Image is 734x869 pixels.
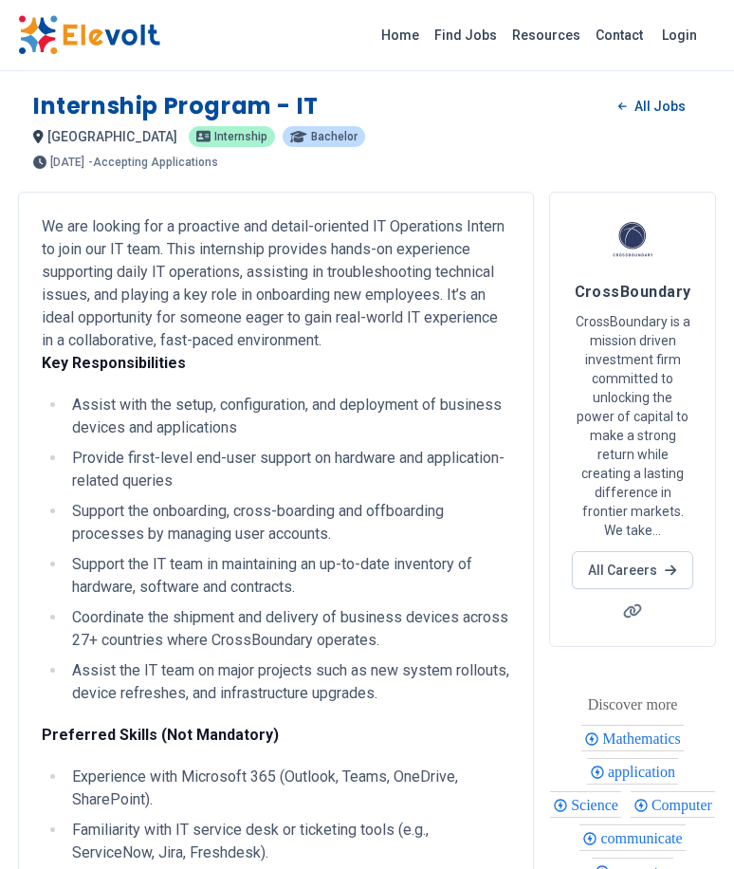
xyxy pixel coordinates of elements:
[581,725,684,751] div: Mathematics
[588,20,651,50] a: Contact
[609,215,656,263] img: CrossBoundary
[214,131,267,142] span: internship
[651,16,708,54] a: Login
[579,824,685,851] div: communicate
[88,157,218,168] p: - Accepting Applications
[33,91,319,121] h1: Internship Program - IT
[603,92,701,120] a: All Jobs
[66,819,510,864] li: Familiarity with IT service desk or ticketing tools (e.g., ServiceNow, Jira, Freshdesk).
[550,791,621,818] div: Science
[47,129,177,144] span: [GEOGRAPHIC_DATA]
[588,692,678,718] div: These are topics related to the article that might interest you
[66,447,510,492] li: Provide first-level end-user support on hardware and application-related queries
[66,766,510,811] li: Experience with Microsoft 365 (Outlook, Teams, OneDrive, SharePoint).
[639,778,734,869] iframe: Chat Widget
[505,20,588,50] a: Resources
[42,215,510,375] p: We are looking for a proactive and detail-oriented IT Operations Intern to join our IT team. This...
[573,312,692,540] p: CrossBoundary is a mission driven investment firm committed to unlocking the power of capital to ...
[66,606,510,652] li: Coordinate the shipment and delivery of business devices across 27+ countries where CrossBoundary...
[50,157,84,168] span: [DATE]
[66,659,510,705] li: Assist the IT team on major projects such as new system rollouts, device refreshes, and infrastru...
[602,730,687,747] span: Mathematics
[608,764,681,780] span: application
[66,394,510,439] li: Assist with the setup, configuration, and deployment of business devices and applications
[600,830,688,846] span: communicate
[587,758,678,785] div: application
[427,20,505,50] a: Find Jobs
[631,791,715,818] div: Computer
[374,20,427,50] a: Home
[575,283,691,301] span: CrossBoundary
[66,553,510,599] li: Support the IT team in maintaining an up-to-date inventory of hardware, software and contracts.
[572,551,692,589] a: All Careers
[66,500,510,545] li: Support the onboarding, cross-boarding and offboarding processes by managing user accounts.
[42,726,279,744] strong: Preferred Skills (Not Mandatory)
[42,354,186,372] strong: Key Responsibilities
[18,15,160,55] img: Elevolt
[311,131,358,142] span: Bachelor
[571,797,624,813] span: Science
